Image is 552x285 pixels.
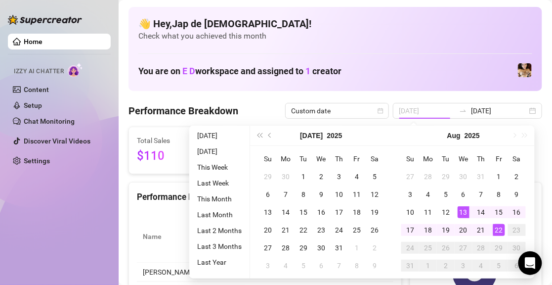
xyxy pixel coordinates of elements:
[472,221,490,239] td: 2025-08-21
[440,224,452,236] div: 19
[475,224,487,236] div: 21
[475,206,487,218] div: 14
[295,186,312,203] td: 2025-07-08
[351,206,363,218] div: 18
[404,260,416,272] div: 31
[297,260,309,272] div: 5
[295,168,312,186] td: 2025-07-01
[348,150,366,168] th: Fr
[259,168,277,186] td: 2025-06-29
[366,150,383,168] th: Sa
[351,242,363,254] div: 1
[475,171,487,183] div: 31
[508,257,526,275] td: 2025-09-06
[458,206,469,218] div: 13
[366,239,383,257] td: 2025-08-02
[254,126,265,145] button: Last year (Control + left)
[312,150,330,168] th: We
[265,126,276,145] button: Previous month (PageUp)
[280,242,292,254] div: 28
[143,231,192,242] span: Name
[369,206,381,218] div: 19
[401,203,419,221] td: 2025-08-10
[297,224,309,236] div: 22
[471,105,527,116] input: End date
[378,108,383,114] span: calendar
[262,171,274,183] div: 29
[472,257,490,275] td: 2025-09-04
[277,203,295,221] td: 2025-07-14
[422,171,434,183] div: 28
[366,257,383,275] td: 2025-08-09
[511,260,523,272] div: 6
[315,171,327,183] div: 2
[419,239,437,257] td: 2025-08-25
[262,224,274,236] div: 20
[508,150,526,168] th: Sa
[312,221,330,239] td: 2025-07-23
[458,224,469,236] div: 20
[455,168,472,186] td: 2025-07-30
[24,101,42,109] a: Setup
[137,263,206,282] td: [PERSON_NAME]…
[315,242,327,254] div: 30
[490,221,508,239] td: 2025-08-22
[437,239,455,257] td: 2025-08-26
[333,260,345,272] div: 7
[401,150,419,168] th: Su
[262,260,274,272] div: 3
[437,150,455,168] th: Tu
[259,203,277,221] td: 2025-07-13
[511,224,523,236] div: 23
[330,203,348,221] td: 2025-07-17
[305,66,310,76] span: 1
[419,221,437,239] td: 2025-08-18
[138,31,532,42] span: Check what you achieved this month
[277,257,295,275] td: 2025-08-04
[472,203,490,221] td: 2025-08-14
[475,260,487,272] div: 4
[459,107,467,115] span: to
[399,105,455,116] input: Start date
[511,206,523,218] div: 16
[366,221,383,239] td: 2025-07-26
[137,190,393,204] div: Performance by OnlyFans Creator
[401,239,419,257] td: 2025-08-24
[440,171,452,183] div: 29
[419,150,437,168] th: Mo
[348,239,366,257] td: 2025-08-01
[262,242,274,254] div: 27
[333,242,345,254] div: 31
[280,189,292,200] div: 7
[315,206,327,218] div: 16
[455,203,472,221] td: 2025-08-13
[280,260,292,272] div: 4
[508,239,526,257] td: 2025-08-30
[24,117,75,125] a: Chat Monitoring
[440,260,452,272] div: 2
[128,104,238,118] h4: Performance Breakdown
[315,260,327,272] div: 6
[333,171,345,183] div: 3
[422,224,434,236] div: 18
[193,193,246,205] li: This Month
[193,240,246,252] li: Last 3 Months
[472,150,490,168] th: Th
[259,257,277,275] td: 2025-08-03
[193,256,246,268] li: Last Year
[472,239,490,257] td: 2025-08-28
[493,242,505,254] div: 29
[475,189,487,200] div: 7
[401,221,419,239] td: 2025-08-17
[182,66,195,76] span: E D
[193,161,246,173] li: This Week
[297,206,309,218] div: 15
[369,224,381,236] div: 26
[295,150,312,168] th: Tu
[493,171,505,183] div: 1
[291,103,383,118] span: Custom date
[348,186,366,203] td: 2025-07-11
[137,135,217,146] span: Total Sales
[369,242,381,254] div: 2
[437,203,455,221] td: 2025-08-12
